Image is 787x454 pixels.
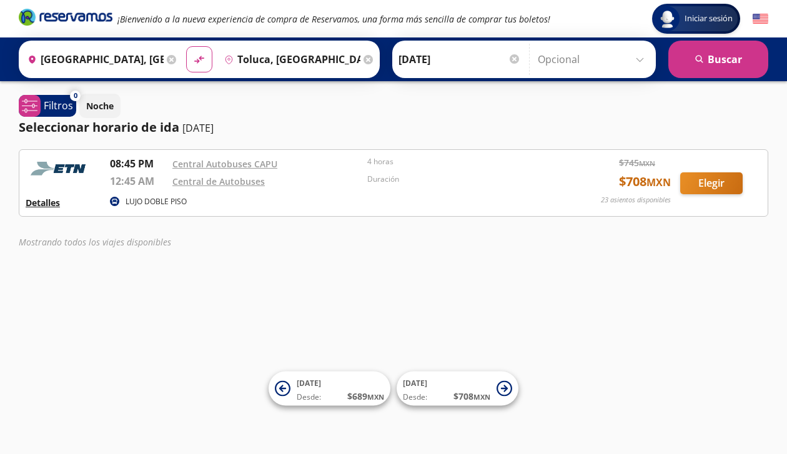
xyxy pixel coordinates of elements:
button: [DATE]Desde:$708MXN [397,372,518,406]
input: Elegir Fecha [398,44,521,75]
i: Brand Logo [19,7,112,26]
span: Desde: [297,392,321,403]
input: Buscar Origen [22,44,164,75]
button: Buscar [668,41,768,78]
a: Central Autobuses CAPU [172,158,277,170]
a: Central de Autobuses [172,175,265,187]
button: Detalles [26,196,60,209]
p: [DATE] [182,121,214,136]
img: RESERVAMOS [26,156,94,181]
small: MXN [473,392,490,402]
p: 12:45 AM [110,174,166,189]
button: 0Filtros [19,95,76,117]
span: 0 [74,91,77,101]
button: [DATE]Desde:$689MXN [269,372,390,406]
p: 08:45 PM [110,156,166,171]
p: 4 horas [367,156,556,167]
small: MXN [646,175,671,189]
small: MXN [639,159,655,168]
span: Iniciar sesión [680,12,738,25]
p: Filtros [44,98,73,113]
span: Desde: [403,392,427,403]
p: Noche [86,99,114,112]
small: MXN [367,392,384,402]
em: ¡Bienvenido a la nueva experiencia de compra de Reservamos, una forma más sencilla de comprar tus... [117,13,550,25]
span: [DATE] [403,378,427,388]
p: LUJO DOBLE PISO [126,196,187,207]
a: Brand Logo [19,7,112,30]
span: $ 708 [453,390,490,403]
p: Seleccionar horario de ida [19,118,179,137]
span: $ 708 [619,172,671,191]
button: English [753,11,768,27]
em: Mostrando todos los viajes disponibles [19,236,171,248]
p: 23 asientos disponibles [601,195,671,205]
span: $ 689 [347,390,384,403]
span: $ 745 [619,156,655,169]
p: Duración [367,174,556,185]
button: Elegir [680,172,743,194]
button: Noche [79,94,121,118]
span: [DATE] [297,378,321,388]
input: Opcional [538,44,650,75]
input: Buscar Destino [219,44,360,75]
